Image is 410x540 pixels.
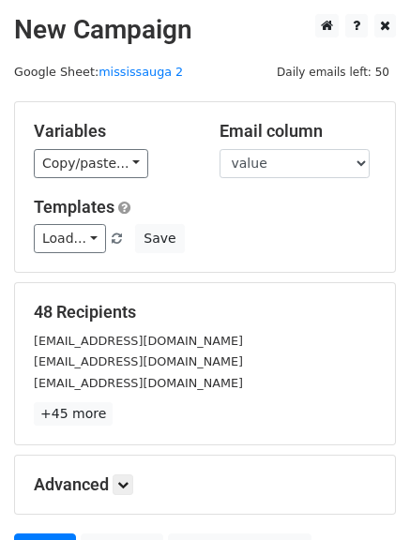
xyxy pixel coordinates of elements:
small: [EMAIL_ADDRESS][DOMAIN_NAME] [34,334,243,348]
a: Load... [34,224,106,253]
small: [EMAIL_ADDRESS][DOMAIN_NAME] [34,376,243,390]
small: Google Sheet: [14,65,183,79]
button: Save [135,224,184,253]
a: +45 more [34,402,113,426]
h2: New Campaign [14,14,396,46]
a: Daily emails left: 50 [270,65,396,79]
a: Templates [34,197,114,217]
a: mississauga 2 [99,65,183,79]
small: [EMAIL_ADDRESS][DOMAIN_NAME] [34,354,243,368]
span: Daily emails left: 50 [270,62,396,82]
iframe: Chat Widget [316,450,410,540]
h5: Email column [220,121,377,142]
h5: Advanced [34,474,376,495]
a: Copy/paste... [34,149,148,178]
h5: Variables [34,121,191,142]
h5: 48 Recipients [34,302,376,322]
